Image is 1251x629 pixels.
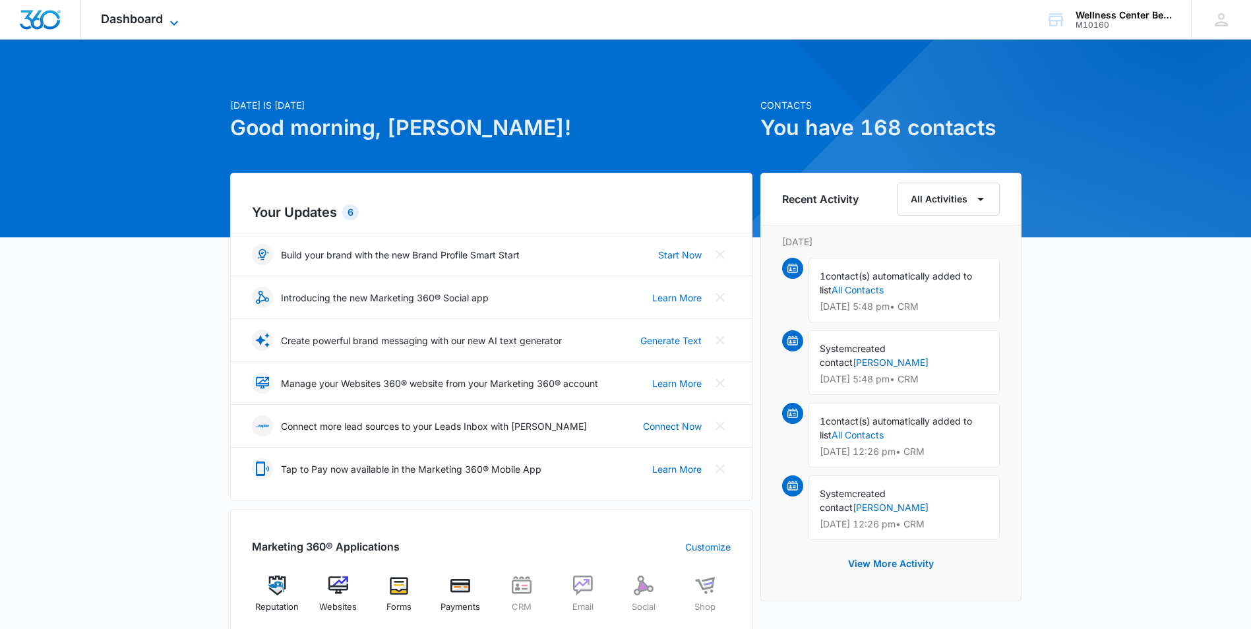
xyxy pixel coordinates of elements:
[441,601,480,614] span: Payments
[820,447,989,456] p: [DATE] 12:26 pm • CRM
[853,502,929,513] a: [PERSON_NAME]
[1076,10,1172,20] div: account name
[832,429,884,440] a: All Contacts
[255,601,299,614] span: Reputation
[281,248,520,262] p: Build your brand with the new Brand Profile Smart Start
[281,419,587,433] p: Connect more lead sources to your Leads Inbox with [PERSON_NAME]
[710,244,731,265] button: Close
[230,112,752,144] h1: Good morning, [PERSON_NAME]!
[652,291,702,305] a: Learn More
[386,601,412,614] span: Forms
[652,462,702,476] a: Learn More
[252,202,731,222] h2: Your Updates
[319,601,357,614] span: Websites
[897,183,1000,216] button: All Activities
[710,330,731,351] button: Close
[685,540,731,554] a: Customize
[820,270,972,295] span: contact(s) automatically added to list
[835,548,947,580] button: View More Activity
[101,12,163,26] span: Dashboard
[557,576,608,623] a: Email
[820,302,989,311] p: [DATE] 5:48 pm • CRM
[632,601,656,614] span: Social
[374,576,425,623] a: Forms
[512,601,532,614] span: CRM
[820,415,826,427] span: 1
[820,488,886,513] span: created contact
[710,415,731,436] button: Close
[710,287,731,308] button: Close
[820,374,989,384] p: [DATE] 5:48 pm • CRM
[619,576,669,623] a: Social
[572,601,594,614] span: Email
[252,576,303,623] a: Reputation
[652,376,702,390] a: Learn More
[760,112,1022,144] h1: You have 168 contacts
[281,291,489,305] p: Introducing the new Marketing 360® Social app
[1076,20,1172,30] div: account id
[313,576,363,623] a: Websites
[832,284,884,295] a: All Contacts
[820,270,826,282] span: 1
[342,204,359,220] div: 6
[853,357,929,368] a: [PERSON_NAME]
[820,415,972,440] span: contact(s) automatically added to list
[643,419,702,433] a: Connect Now
[640,334,702,347] a: Generate Text
[252,539,400,554] h2: Marketing 360® Applications
[782,235,1000,249] p: [DATE]
[820,343,886,368] span: created contact
[820,488,852,499] span: System
[820,520,989,529] p: [DATE] 12:26 pm • CRM
[782,191,859,207] h6: Recent Activity
[760,98,1022,112] p: Contacts
[230,98,752,112] p: [DATE] is [DATE]
[680,576,731,623] a: Shop
[710,373,731,394] button: Close
[694,601,716,614] span: Shop
[658,248,702,262] a: Start Now
[281,462,541,476] p: Tap to Pay now available in the Marketing 360® Mobile App
[820,343,852,354] span: System
[281,376,598,390] p: Manage your Websites 360® website from your Marketing 360® account
[435,576,486,623] a: Payments
[710,458,731,479] button: Close
[281,334,562,347] p: Create powerful brand messaging with our new AI text generator
[497,576,547,623] a: CRM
